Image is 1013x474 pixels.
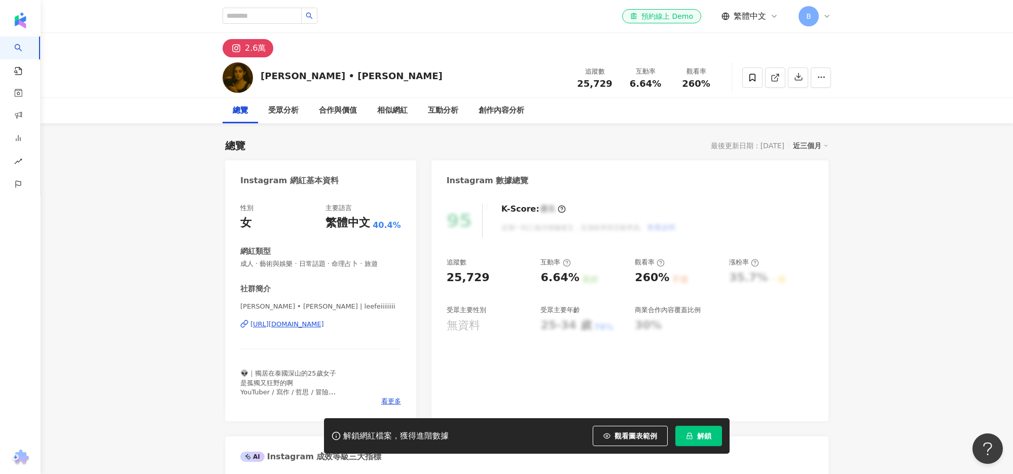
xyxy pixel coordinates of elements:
div: 近三個月 [793,139,828,152]
div: 追蹤數 [447,258,466,267]
span: 解鎖 [697,432,711,440]
a: [URL][DOMAIN_NAME] [240,320,401,329]
a: 預約線上 Demo [622,9,701,23]
img: logo icon [12,12,28,28]
div: 260% [635,270,669,286]
span: lock [686,432,693,439]
span: 觀看圖表範例 [614,432,657,440]
div: Instagram 成效等級三大指標 [240,451,381,462]
div: [PERSON_NAME] • [PERSON_NAME] [261,70,443,82]
div: 追蹤數 [575,66,614,77]
img: chrome extension [11,450,30,466]
span: 40.4% [373,220,401,231]
div: 觀看率 [635,258,665,267]
div: 創作內容分析 [479,105,524,117]
div: 總覽 [233,105,248,117]
div: 性別 [240,204,254,213]
div: K-Score : [501,204,566,215]
div: 6.64% [540,270,579,286]
div: 繁體中文 [325,215,370,231]
div: 相似網紅 [377,105,408,117]
div: 解鎖網紅檔案，獲得進階數據 [343,431,449,442]
div: 網紅類型 [240,246,271,257]
div: 受眾主要性別 [447,306,486,315]
div: 受眾主要年齡 [540,306,580,315]
div: 受眾分析 [268,105,299,117]
a: search [14,37,34,76]
div: 女 [240,215,251,231]
span: 繁體中文 [734,11,766,22]
div: 互動率 [626,66,665,77]
div: 2.6萬 [245,41,266,55]
div: 無資料 [447,318,480,333]
div: Instagram 數據總覽 [447,175,529,186]
div: 漲粉率 [729,258,759,267]
span: rise [14,151,22,174]
span: 看更多 [381,397,401,406]
span: 👽｜獨居在泰國深山的25歲女子 是孤獨又狂野的啊 YouTuber / 寫作 / 哲思 / 冒險 — mail: [EMAIL_ADDRESS][DOMAIN_NAME] — watch my ... [240,369,374,432]
div: 互動率 [540,258,570,267]
div: AI [240,452,265,462]
span: 260% [682,79,710,89]
div: 觀看率 [677,66,715,77]
img: KOL Avatar [223,62,253,93]
div: 總覽 [225,139,245,153]
div: 最後更新日期：[DATE] [711,142,784,150]
button: 觀看圖表範例 [593,426,668,446]
div: 互動分析 [428,105,458,117]
div: 社群簡介 [240,284,271,294]
button: 2.6萬 [223,39,273,57]
span: 25,729 [577,78,612,89]
div: 商業合作內容覆蓋比例 [635,306,701,315]
div: 25,729 [447,270,490,286]
button: 解鎖 [675,426,722,446]
span: B [806,11,811,22]
div: [URL][DOMAIN_NAME] [250,320,324,329]
div: 主要語言 [325,204,352,213]
span: 6.64% [630,79,661,89]
span: 成人 · 藝術與娛樂 · 日常話題 · 命理占卜 · 旅遊 [240,259,401,268]
div: 預約線上 Demo [630,11,693,21]
span: [PERSON_NAME] • [PERSON_NAME] | leefeiiiiiiii [240,302,401,311]
span: search [306,12,313,19]
div: Instagram 網紅基本資料 [240,175,339,186]
div: 合作與價值 [319,105,357,117]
